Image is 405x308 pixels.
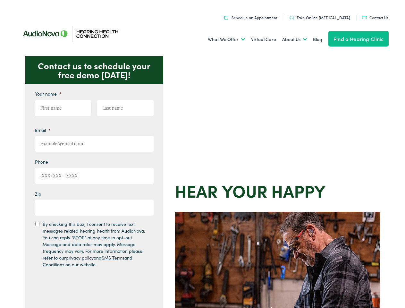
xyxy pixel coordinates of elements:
[175,179,218,202] strong: Hear
[35,136,154,152] input: example@email.com
[251,28,276,51] a: Virtual Care
[97,100,154,116] input: Last name
[282,28,307,51] a: About Us
[328,31,389,47] a: Find a Hearing Clinic
[313,28,322,51] a: Blog
[290,15,350,20] a: Take Online [MEDICAL_DATA]
[66,254,94,261] a: privacy policy
[224,15,277,20] a: Schedule an Appointment
[35,100,92,116] input: First name
[224,15,228,20] img: utility icon
[208,28,245,51] a: What We Offer
[35,127,51,133] label: Email
[25,56,163,84] p: Contact us to schedule your free demo [DATE]!
[362,15,388,20] a: Contact Us
[35,91,62,97] label: Your name
[102,254,124,261] a: SMS Terms
[35,191,41,197] label: Zip
[35,168,154,184] input: (XXX) XXX - XXXX
[35,159,48,165] label: Phone
[290,16,294,20] img: utility icon
[362,16,367,19] img: utility icon
[222,179,325,202] strong: your Happy
[43,221,148,268] label: By checking this box, I consent to receive text messages related hearing health from AudioNova. Y...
